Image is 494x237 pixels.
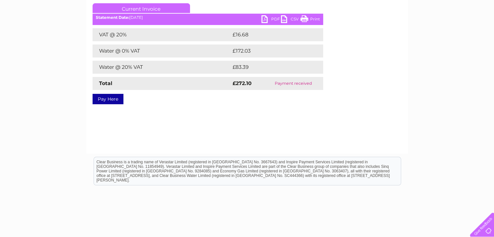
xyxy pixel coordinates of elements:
a: Blog [437,28,447,32]
a: Telecoms [414,28,434,32]
td: Water @ 20% VAT [93,61,231,74]
a: Energy [396,28,410,32]
td: Water @ 0% VAT [93,44,231,57]
a: CSV [281,15,300,25]
div: Clear Business is a trading name of Verastar Limited (registered in [GEOGRAPHIC_DATA] No. 3667643... [94,4,401,31]
div: [DATE] [93,15,323,20]
a: Log out [473,28,488,32]
td: VAT @ 20% [93,28,231,41]
strong: Total [99,80,112,86]
a: Print [300,15,320,25]
b: Statement Date: [96,15,129,20]
a: Contact [451,28,467,32]
a: Water [380,28,392,32]
img: logo.png [17,17,50,37]
a: PDF [261,15,281,25]
td: £83.39 [231,61,310,74]
a: Current Invoice [93,3,190,13]
a: 0333 014 3131 [372,3,416,11]
td: Payment received [264,77,323,90]
td: £16.68 [231,28,310,41]
a: Pay Here [93,94,123,104]
strong: £272.10 [233,80,252,86]
td: £172.03 [231,44,311,57]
